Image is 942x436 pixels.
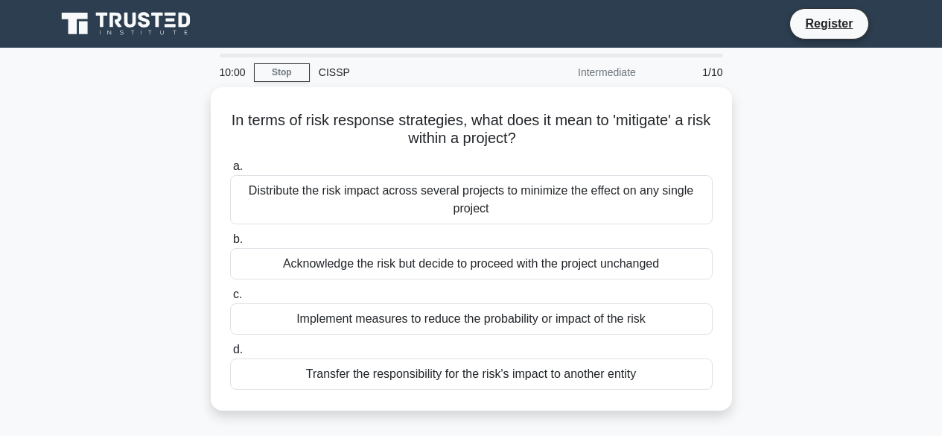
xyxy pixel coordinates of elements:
a: Register [796,14,862,33]
div: 1/10 [645,57,732,87]
h5: In terms of risk response strategies, what does it mean to 'mitigate' a risk within a project? [229,111,714,148]
div: CISSP [310,57,515,87]
span: d. [233,343,243,356]
div: Transfer the responsibility for the risk's impact to another entity [230,358,713,390]
div: 10:00 [211,57,254,87]
a: Stop [254,63,310,82]
div: Distribute the risk impact across several projects to minimize the effect on any single project [230,175,713,224]
div: Implement measures to reduce the probability or impact of the risk [230,303,713,335]
span: c. [233,288,242,300]
div: Intermediate [515,57,645,87]
div: Acknowledge the risk but decide to proceed with the project unchanged [230,248,713,279]
span: b. [233,233,243,245]
span: a. [233,159,243,172]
